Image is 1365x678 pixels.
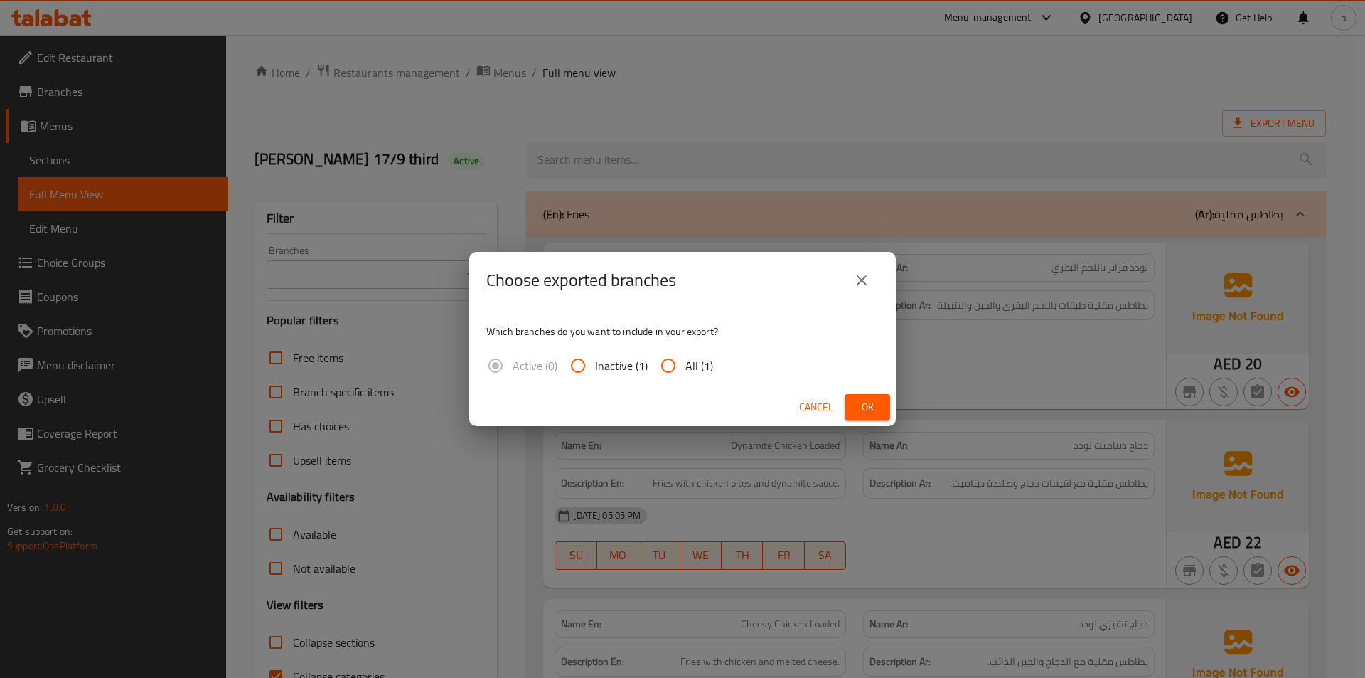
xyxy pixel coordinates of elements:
button: Ok [845,394,890,420]
span: Inactive (1) [595,357,648,374]
button: close [845,263,879,297]
span: Ok [856,398,879,416]
h2: Choose exported branches [486,269,676,292]
button: Cancel [793,394,839,420]
span: Active (0) [513,357,557,374]
p: Which branches do you want to include in your export? [486,324,879,339]
span: Cancel [799,398,833,416]
span: All (1) [685,357,713,374]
